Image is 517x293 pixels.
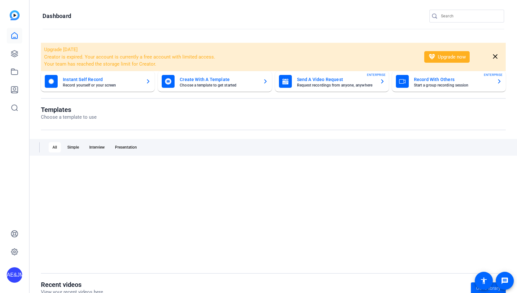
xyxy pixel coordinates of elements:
[480,277,488,285] mat-icon: accessibility
[501,277,509,285] mat-icon: message
[428,53,436,61] mat-icon: diamond
[41,106,97,114] h1: Templates
[484,72,503,77] span: ENTERPRISE
[85,142,109,152] div: Interview
[275,71,389,92] button: Send A Video RequestRequest recordings from anyone, anywhereENTERPRISE
[49,142,61,152] div: All
[414,83,492,87] mat-card-subtitle: Start a group recording session
[41,114,97,121] p: Choose a template to use
[491,53,499,61] mat-icon: close
[441,12,499,20] input: Search
[43,12,71,20] h1: Dashboard
[158,71,272,92] button: Create With A TemplateChoose a template to get started
[44,47,78,52] span: Upgrade [DATE]
[297,76,375,83] mat-card-title: Send A Video Request
[44,60,416,68] li: Your team has reached the storage limit for Creator.
[41,281,103,288] h1: Recent videos
[41,71,155,92] button: Instant Self RecordRecord yourself or your screen
[424,51,470,63] button: Upgrade now
[44,53,416,61] li: Creator is expired. Your account is currently a free account with limited access.
[7,267,22,283] div: AE&JMLDBRP
[63,142,83,152] div: Simple
[63,76,140,83] mat-card-title: Instant Self Record
[111,142,141,152] div: Presentation
[414,76,492,83] mat-card-title: Record With Others
[10,10,20,20] img: blue-gradient.svg
[297,83,375,87] mat-card-subtitle: Request recordings from anyone, anywhere
[367,72,386,77] span: ENTERPRISE
[63,83,140,87] mat-card-subtitle: Record yourself or your screen
[180,83,257,87] mat-card-subtitle: Choose a template to get started
[180,76,257,83] mat-card-title: Create With A Template
[392,71,506,92] button: Record With OthersStart a group recording sessionENTERPRISE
